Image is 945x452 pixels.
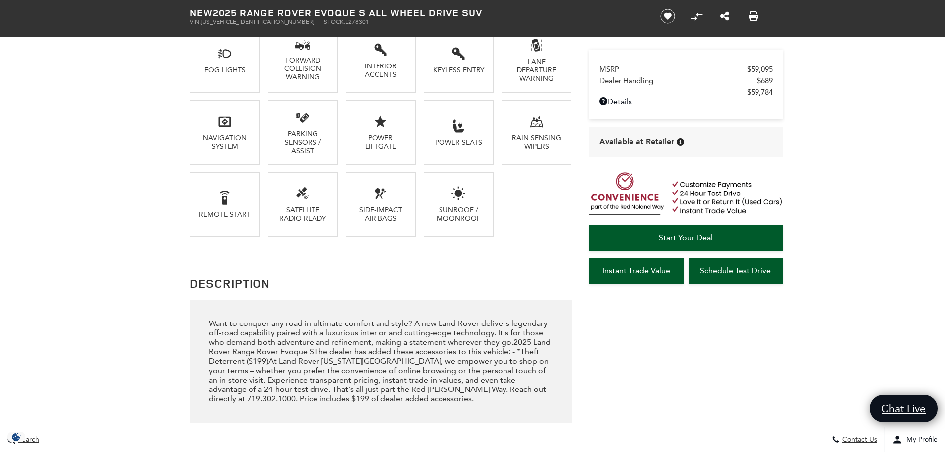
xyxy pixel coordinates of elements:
[432,206,486,223] div: Sunroof / Moonroof
[599,65,773,74] a: MSRP $59,095
[757,76,773,85] span: $689
[747,65,773,74] span: $59,095
[324,18,345,25] span: Stock:
[720,10,729,22] a: Share this New 2025 Range Rover Evoque S All Wheel Drive SUV
[589,225,783,251] a: Start Your Deal
[599,136,674,147] span: Available at Retailer
[5,432,28,442] section: Click to Open Cookie Consent Modal
[677,138,684,146] div: Vehicle is in stock and ready for immediate delivery. Due to demand, availability is subject to c...
[599,76,773,85] a: Dealer Handling $689
[276,130,330,155] div: Parking Sensors / Assist
[700,266,771,275] span: Schedule Test Drive
[198,66,252,74] div: Fog Lights
[689,258,783,284] a: Schedule Test Drive
[599,97,773,106] a: Details
[190,6,213,19] strong: New
[599,76,757,85] span: Dealer Handling
[885,427,945,452] button: Open user profile menu
[877,402,931,415] span: Chat Live
[599,65,747,74] span: MSRP
[190,18,201,25] span: VIN:
[209,319,553,403] div: Want to conquer any road in ultimate comfort and style? A new Land Rover delivers legendary off-r...
[354,206,408,223] div: Side-Impact Air Bags
[345,18,369,25] span: L278301
[432,66,486,74] div: Keyless Entry
[589,289,783,445] iframe: YouTube video player
[198,134,252,151] div: Navigation System
[902,436,938,444] span: My Profile
[201,18,314,25] span: [US_VEHICLE_IDENTIFICATION_NUMBER]
[190,274,572,292] h2: Description
[432,138,486,147] div: Power Seats
[509,58,564,83] div: Lane Departure Warning
[599,88,773,97] a: $59,784
[602,266,670,275] span: Instant Trade Value
[276,206,330,223] div: Satellite Radio Ready
[198,210,252,219] div: Remote Start
[190,7,644,18] h1: 2025 Range Rover Evoque S All Wheel Drive SUV
[657,8,679,24] button: Save vehicle
[749,10,758,22] a: Print this New 2025 Range Rover Evoque S All Wheel Drive SUV
[870,395,938,422] a: Chat Live
[689,9,704,24] button: Compare vehicle
[659,233,713,242] span: Start Your Deal
[5,432,28,442] img: Opt-Out Icon
[354,134,408,151] div: Power Liftgate
[589,258,684,284] a: Instant Trade Value
[840,436,877,444] span: Contact Us
[276,56,330,81] div: Forward Collision Warning
[354,62,408,79] div: Interior Accents
[747,88,773,97] span: $59,784
[509,134,564,151] div: Rain Sensing Wipers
